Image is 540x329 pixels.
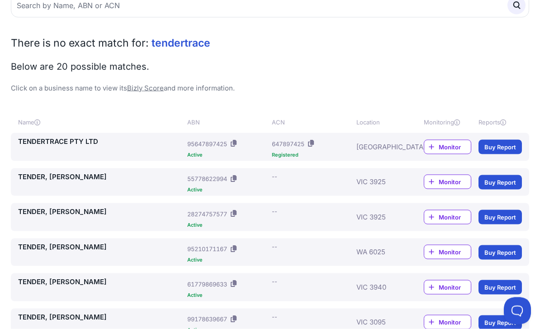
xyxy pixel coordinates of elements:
[187,245,227,253] a: 95210171167
[478,175,522,190] a: Buy Report
[424,245,471,259] a: Monitor
[187,281,227,288] a: 61779869633
[18,172,184,182] a: TENDER, [PERSON_NAME]
[187,257,268,262] div: Active
[272,242,277,251] div: --
[187,140,227,148] a: 95647897425
[11,61,149,72] span: Below are 20 possible matches.
[272,172,277,181] div: --
[18,312,184,323] a: TENDER, [PERSON_NAME]
[187,210,227,218] a: 28274757577
[356,207,416,228] div: VIC 3925
[187,293,268,298] div: Active
[272,207,277,216] div: --
[356,172,416,193] div: VIC 3925
[356,242,416,263] div: WA 6025
[18,277,184,287] a: TENDER, [PERSON_NAME]
[478,280,522,295] a: Buy Report
[18,118,184,127] div: Name
[356,277,416,298] div: VIC 3940
[424,175,471,189] a: Monitor
[187,315,227,323] a: 99178639667
[424,280,471,295] a: Monitor
[272,139,304,148] div: 647897425
[424,210,471,224] a: Monitor
[187,175,227,182] a: 55778622994
[11,37,149,49] span: There is no exact match for:
[439,318,471,327] span: Monitor
[18,137,184,147] a: TENDERTRACE PTY LTD
[272,118,353,127] div: ACN
[127,84,164,92] a: Bizly Score
[18,207,184,217] a: TENDER, [PERSON_NAME]
[439,283,471,292] span: Monitor
[187,223,268,228] div: Active
[356,137,416,157] div: [GEOGRAPHIC_DATA] 2000
[272,153,353,157] div: Registered
[439,248,471,257] span: Monitor
[11,83,529,94] p: Click on a business name to view its and more information.
[424,118,471,127] div: Monitoring
[478,140,522,154] a: Buy Report
[504,297,531,324] iframe: Toggle Customer Support
[439,177,471,186] span: Monitor
[18,242,184,253] a: TENDER, [PERSON_NAME]
[187,153,268,157] div: Active
[356,118,416,127] div: Location
[478,210,522,224] a: Buy Report
[187,118,268,127] div: ABN
[478,245,522,260] a: Buy Report
[152,37,210,49] span: tendertrace
[424,140,471,154] a: Monitor
[478,118,522,127] div: Reports
[187,187,268,192] div: Active
[272,277,277,286] div: --
[439,213,471,222] span: Monitor
[439,143,471,152] span: Monitor
[272,312,277,321] div: --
